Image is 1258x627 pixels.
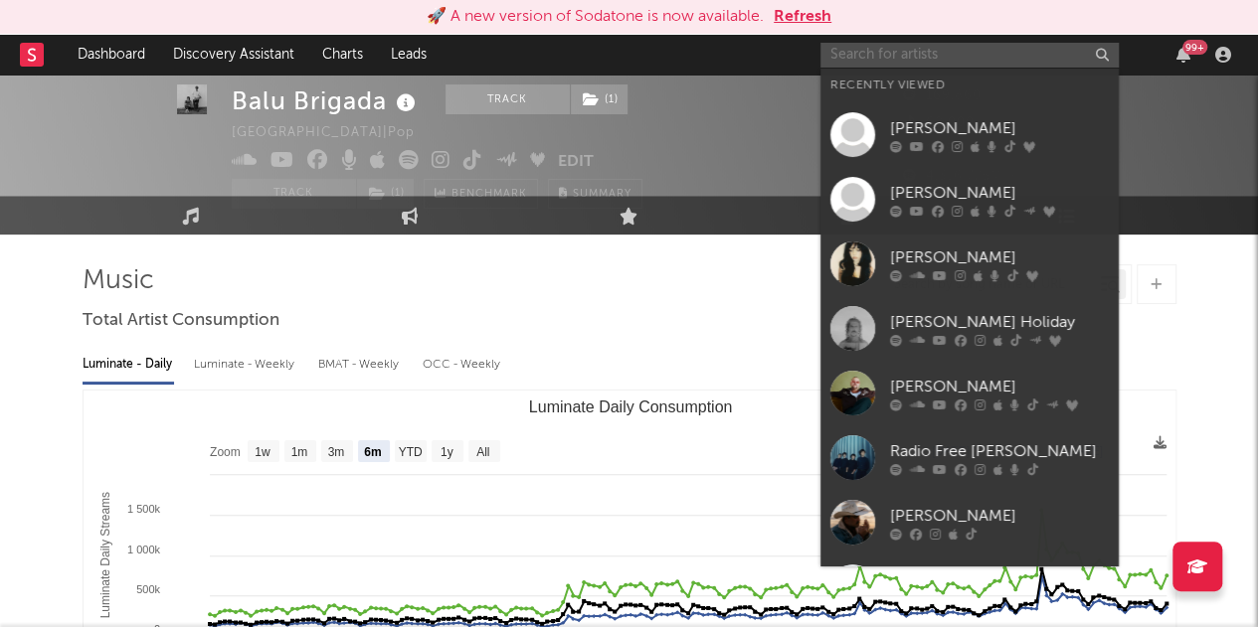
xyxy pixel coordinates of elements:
[136,583,160,595] text: 500k
[1182,40,1207,55] div: 99 +
[83,309,279,333] span: Total Artist Consumption
[820,361,1119,425] a: [PERSON_NAME]
[308,35,377,75] a: Charts
[232,84,421,117] div: Balu Brigada
[890,116,1109,140] div: [PERSON_NAME]
[357,179,414,209] button: (1)
[194,348,298,382] div: Luminate - Weekly
[820,490,1119,554] a: [PERSON_NAME]
[558,150,594,175] button: Edit
[159,35,308,75] a: Discovery Assistant
[126,544,160,555] text: 1 000k
[830,74,1109,97] div: Recently Viewed
[890,375,1109,398] div: [PERSON_NAME]
[820,425,1119,490] a: Radio Free [PERSON_NAME]
[548,179,642,209] button: Summary
[890,310,1109,334] div: [PERSON_NAME] Holiday
[210,445,241,459] text: Zoom
[98,492,112,618] text: Luminate Daily Streams
[476,445,489,459] text: All
[126,503,160,515] text: 1 500k
[427,5,764,29] div: 🚀 A new version of Sodatone is now available.
[446,84,570,114] button: Track
[573,189,631,200] span: Summary
[820,232,1119,296] a: [PERSON_NAME]
[377,35,441,75] a: Leads
[820,554,1119,619] a: [PERSON_NAME]
[255,445,270,459] text: 1w
[356,179,415,209] span: ( 1 )
[820,43,1119,68] input: Search for artists
[424,179,538,209] a: Benchmark
[83,348,174,382] div: Luminate - Daily
[890,181,1109,205] div: [PERSON_NAME]
[890,439,1109,463] div: Radio Free [PERSON_NAME]
[64,35,159,75] a: Dashboard
[571,84,628,114] button: (1)
[528,398,732,415] text: Luminate Daily Consumption
[398,445,422,459] text: YTD
[570,84,629,114] span: ( 1 )
[232,179,356,209] button: Track
[327,445,344,459] text: 3m
[1176,47,1190,63] button: 99+
[440,445,452,459] text: 1y
[820,167,1119,232] a: [PERSON_NAME]
[318,348,403,382] div: BMAT - Weekly
[423,348,502,382] div: OCC - Weekly
[364,445,381,459] text: 6m
[451,183,527,207] span: Benchmark
[890,245,1109,269] div: [PERSON_NAME]
[290,445,307,459] text: 1m
[890,504,1109,528] div: [PERSON_NAME]
[820,296,1119,361] a: [PERSON_NAME] Holiday
[820,102,1119,167] a: [PERSON_NAME]
[232,121,438,145] div: [GEOGRAPHIC_DATA] | Pop
[774,5,831,29] button: Refresh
